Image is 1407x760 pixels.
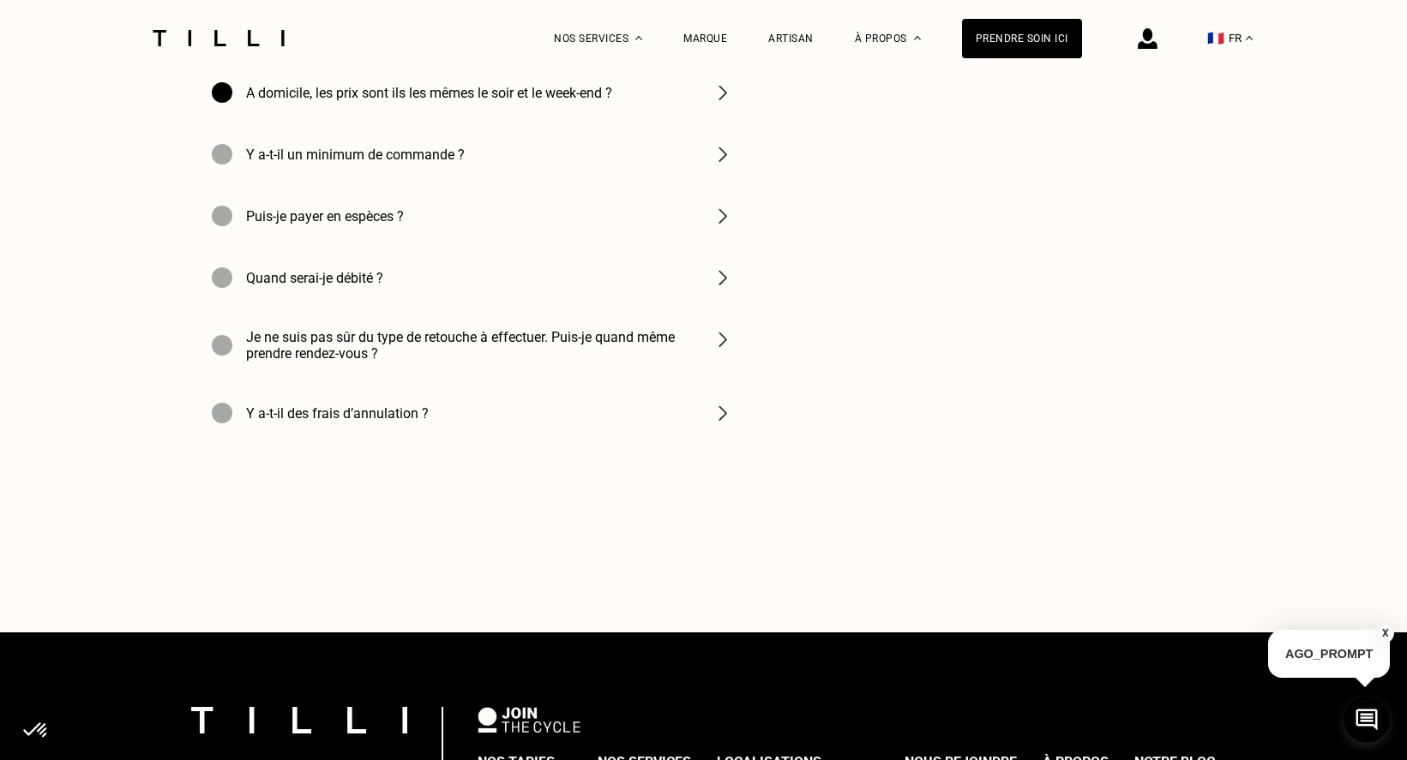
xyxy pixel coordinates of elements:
[246,329,692,362] h4: Je ne suis pas sûr du type de retouche à effectuer. Puis-je quand même prendre rendez-vous ?
[713,82,733,103] img: chevron
[713,206,733,226] img: chevron
[1246,36,1253,40] img: menu déroulant
[713,403,733,423] img: chevron
[1207,30,1224,46] span: 🇫🇷
[1138,28,1157,49] img: icône connexion
[962,19,1082,58] a: Prendre soin ici
[713,329,733,350] img: chevron
[635,36,642,40] img: Menu déroulant
[683,33,727,45] a: Marque
[246,85,612,101] h4: A domicile, les prix sont ils les mêmes le soir et le week-end ?
[1377,624,1394,643] button: X
[246,208,404,224] h4: Puis-je payer en espèces ?
[246,147,465,163] h4: Y a-t-il un minimum de commande ?
[713,267,733,288] img: chevron
[1268,630,1390,678] p: AGO_PROMPT
[914,36,921,40] img: Menu déroulant à propos
[191,707,407,733] img: logo Tilli
[768,33,814,45] a: Artisan
[147,30,291,46] img: Logo du service de couturière Tilli
[246,405,429,422] h4: Y a-t-il des frais d’annulation ?
[713,144,733,165] img: chevron
[246,270,383,286] h4: Quand serai-je débité ?
[478,707,580,733] img: logo Join The Cycle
